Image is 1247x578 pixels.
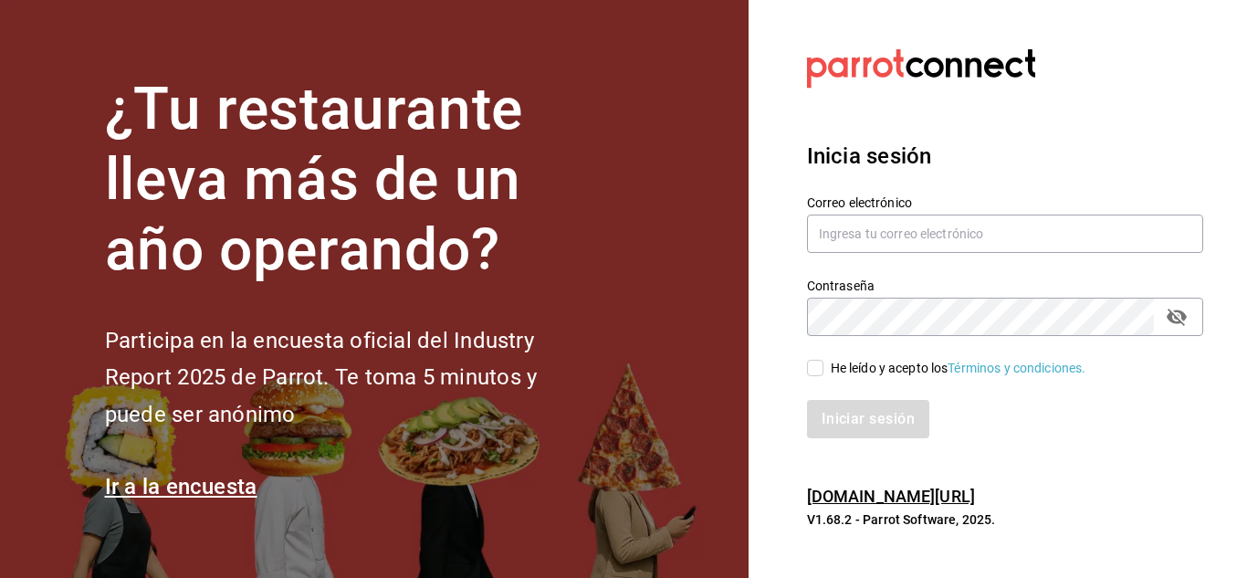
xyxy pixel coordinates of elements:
h1: ¿Tu restaurante lleva más de un año operando? [105,75,598,285]
h3: Inicia sesión [807,140,1203,173]
p: V1.68.2 - Parrot Software, 2025. [807,510,1203,529]
input: Ingresa tu correo electrónico [807,215,1203,253]
div: He leído y acepto los [831,359,1086,378]
a: [DOMAIN_NAME][URL] [807,487,975,506]
button: passwordField [1161,301,1192,332]
label: Contraseña [807,279,1203,292]
h2: Participa en la encuesta oficial del Industry Report 2025 de Parrot. Te toma 5 minutos y puede se... [105,322,598,434]
label: Correo electrónico [807,196,1203,209]
a: Ir a la encuesta [105,474,257,499]
a: Términos y condiciones. [948,361,1085,375]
